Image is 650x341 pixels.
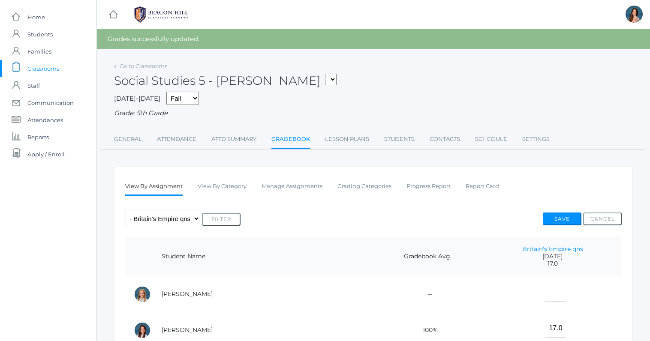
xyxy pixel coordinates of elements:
a: Contacts [430,131,460,148]
button: Filter [202,213,241,226]
a: View By Category [198,178,247,195]
a: Report Card [466,178,499,195]
a: View By Assignment [125,178,183,196]
h2: Social Studies 5 - [PERSON_NAME] [114,74,337,87]
div: Grace Carpenter [134,322,151,339]
a: Attd Summary [211,131,256,148]
div: Paige Albanese [134,286,151,303]
button: Save [543,212,581,225]
span: [DATE] [492,253,613,260]
a: Students [384,131,415,148]
span: Communication [27,94,74,111]
a: [PERSON_NAME] [162,326,213,334]
a: [PERSON_NAME] [162,290,213,298]
a: Progress Report [406,178,451,195]
span: Staff [27,77,40,94]
div: Rebecca Salazar [626,6,643,23]
a: Go to Classrooms [120,63,167,69]
a: Grading Categories [337,178,391,195]
span: Home [27,9,45,26]
a: Britain's Empire qns [522,245,583,253]
th: Student Name [153,237,370,276]
span: 17.0 [492,260,613,267]
a: General [114,131,142,148]
button: Cancel [583,212,622,225]
span: Attendances [27,111,63,129]
span: Classrooms [27,60,59,77]
img: BHCALogos-05-308ed15e86a5a0abce9b8dd61676a3503ac9727e845dece92d48e8588c001991.png [129,4,193,25]
span: [DATE]-[DATE] [114,94,160,102]
span: Students [27,26,53,43]
a: Manage Assignments [262,178,322,195]
div: Grades successfully updated. [97,29,650,49]
a: Lesson Plans [325,131,369,148]
span: Reports [27,129,49,146]
span: Apply / Enroll [27,146,65,163]
a: Attendance [157,131,196,148]
span: Families [27,43,51,60]
a: Settings [522,131,550,148]
th: Gradebook Avg [370,237,483,276]
a: Schedule [475,131,507,148]
a: Gradebook [271,131,310,149]
div: Grade: 5th Grade [114,108,633,118]
td: -- [370,276,483,312]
